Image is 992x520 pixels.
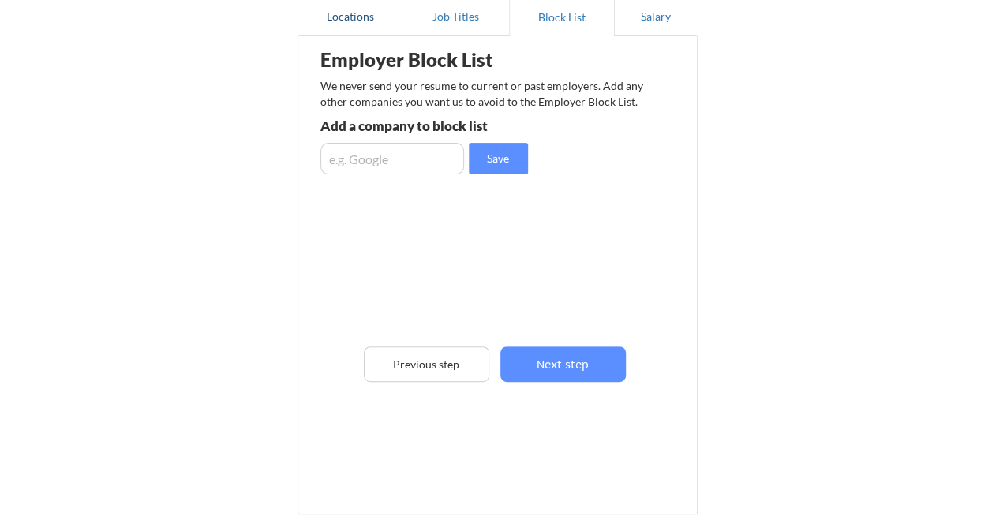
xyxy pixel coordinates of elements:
div: We never send your resume to current or past employers. Add any other companies you want us to av... [320,78,653,109]
input: e.g. Google [320,143,464,174]
button: Save [469,143,528,174]
div: Employer Block List [320,51,569,69]
button: Next step [500,346,626,382]
div: Add a company to block list [320,119,552,133]
button: Previous step [364,346,489,382]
